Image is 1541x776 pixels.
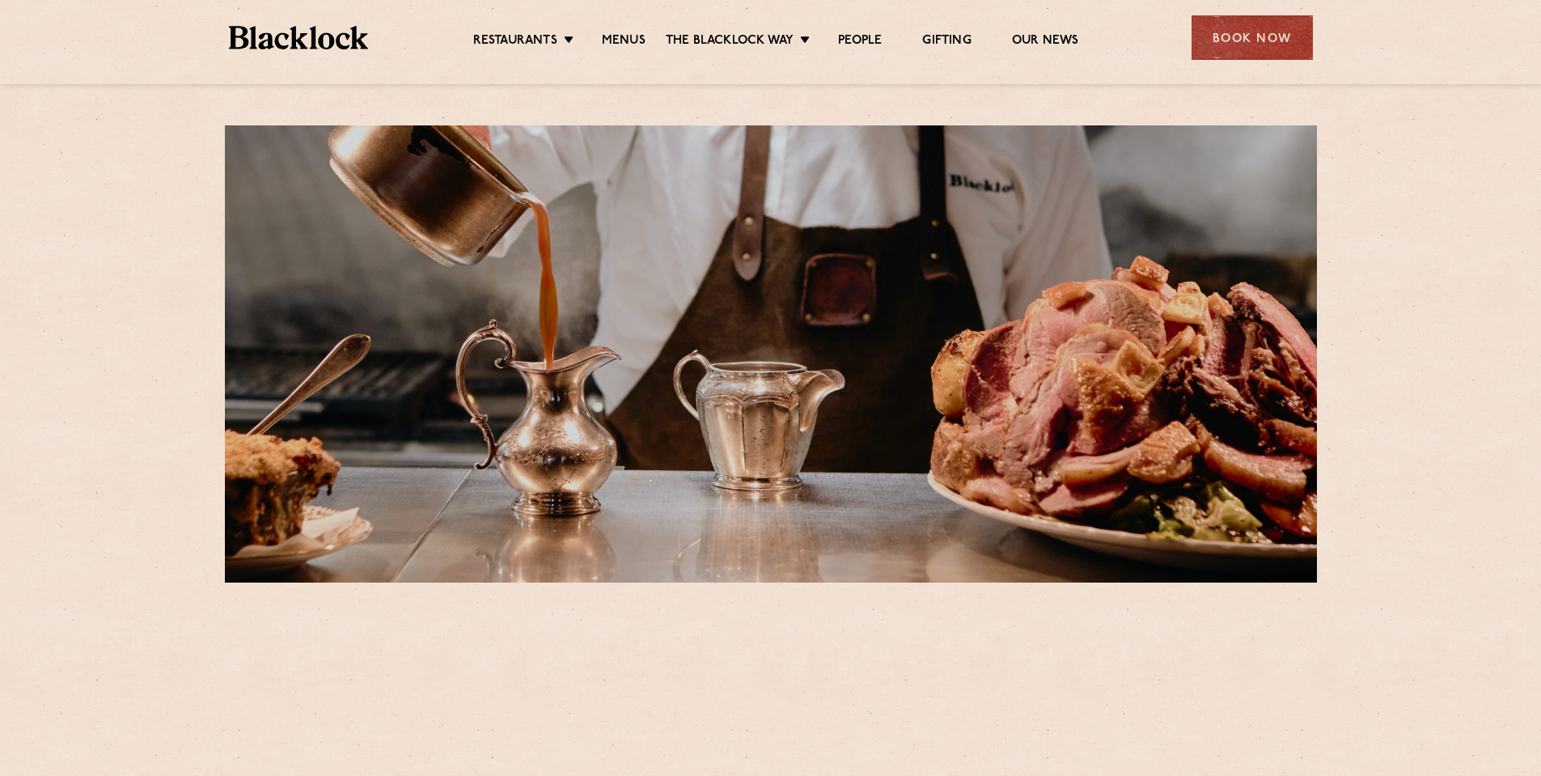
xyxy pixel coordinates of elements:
a: Restaurants [473,33,557,51]
a: Gifting [922,33,971,51]
img: BL_Textured_Logo-footer-cropped.svg [229,26,369,49]
div: Book Now [1192,15,1313,60]
a: The Blacklock Way [666,33,794,51]
a: Menus [602,33,646,51]
a: Our News [1012,33,1079,51]
a: People [838,33,882,51]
